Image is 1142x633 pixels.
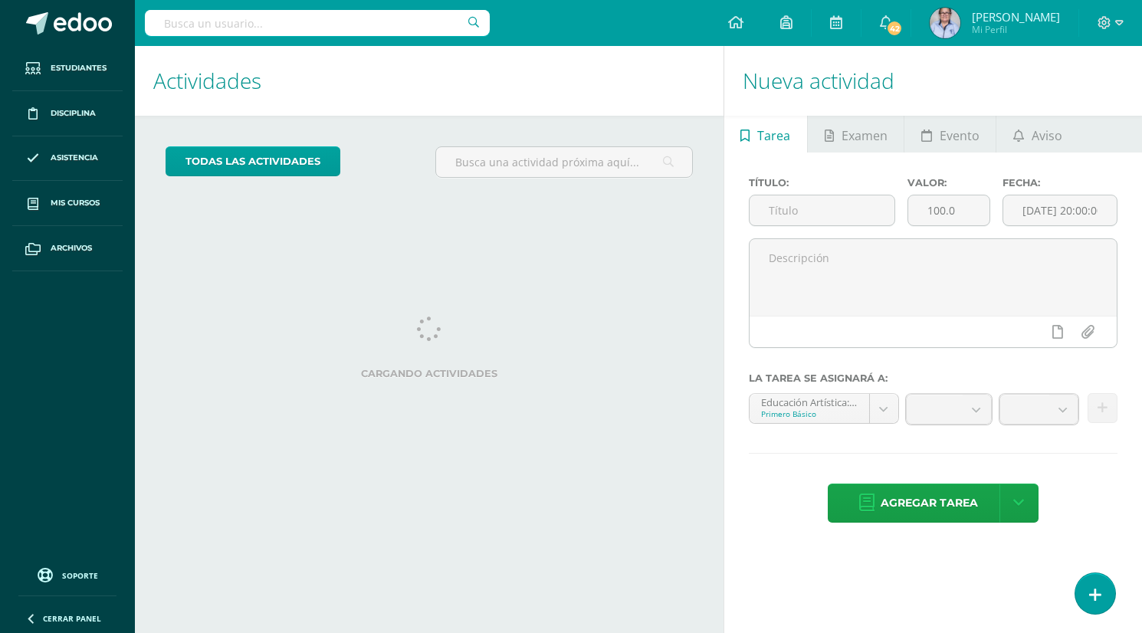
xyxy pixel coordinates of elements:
span: Archivos [51,242,92,254]
input: Busca una actividad próxima aquí... [436,147,692,177]
span: Mi Perfil [972,23,1060,36]
label: Cargando actividades [166,368,693,379]
img: 1dda184af6efa5d482d83f07e0e6c382.png [930,8,960,38]
a: Tarea [724,116,807,153]
span: Agregar tarea [881,484,978,522]
input: Título [750,195,894,225]
span: Soporte [62,570,98,581]
input: Fecha de entrega [1003,195,1117,225]
span: 42 [886,20,903,37]
input: Puntos máximos [908,195,989,225]
input: Busca un usuario... [145,10,490,36]
div: Primero Básico [761,408,858,419]
div: Educación Artística: Artes Visuales 'A' [761,394,858,408]
label: La tarea se asignará a: [749,372,1117,384]
a: Mis cursos [12,181,123,226]
a: Aviso [996,116,1078,153]
label: Título: [749,177,895,189]
span: Aviso [1032,117,1062,154]
h1: Actividades [153,46,705,116]
span: Mis cursos [51,197,100,209]
span: Cerrar panel [43,613,101,624]
a: Estudiantes [12,46,123,91]
a: Disciplina [12,91,123,136]
span: Examen [842,117,888,154]
a: Examen [808,116,904,153]
a: todas las Actividades [166,146,340,176]
span: Asistencia [51,152,98,164]
h1: Nueva actividad [743,46,1124,116]
label: Fecha: [1003,177,1117,189]
label: Valor: [907,177,990,189]
a: Soporte [18,564,116,585]
a: Asistencia [12,136,123,182]
span: [PERSON_NAME] [972,9,1060,25]
span: Tarea [757,117,790,154]
span: Disciplina [51,107,96,120]
span: Evento [940,117,980,154]
a: Archivos [12,226,123,271]
a: Educación Artística: Artes Visuales 'A'Primero Básico [750,394,898,423]
a: Evento [904,116,996,153]
span: Estudiantes [51,62,107,74]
